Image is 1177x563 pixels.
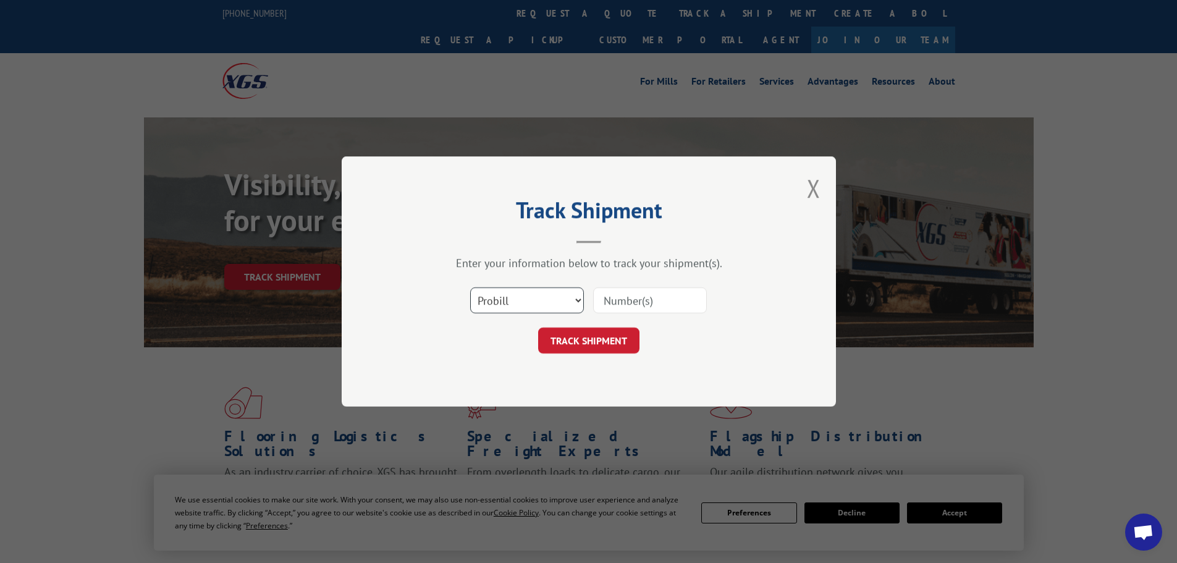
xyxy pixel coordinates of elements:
[403,201,774,225] h2: Track Shipment
[807,172,821,205] button: Close modal
[538,328,639,353] button: TRACK SHIPMENT
[1125,514,1162,551] div: Open chat
[403,256,774,270] div: Enter your information below to track your shipment(s).
[593,287,707,313] input: Number(s)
